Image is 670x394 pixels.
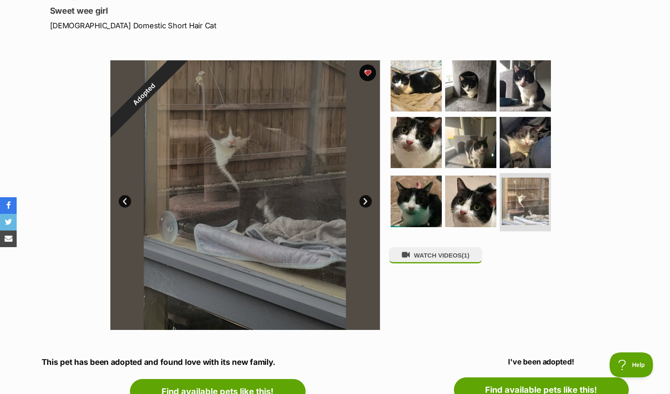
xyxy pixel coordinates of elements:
[119,195,131,208] a: Prev
[359,64,376,81] button: favourite
[389,247,482,263] button: WATCH VIDEOS(1)
[445,60,496,112] img: Photo of Ally
[500,60,551,112] img: Photo of Ally
[391,176,442,227] img: Photo of Ally
[445,117,496,168] img: Photo of Ally
[391,117,442,168] img: Photo of Ally
[502,178,549,225] img: Photo of Ally
[391,60,442,112] img: Photo of Ally
[359,195,372,208] a: Next
[445,176,496,227] img: Photo of Ally
[500,117,551,168] img: Photo of Ally
[462,252,469,259] span: (1)
[50,5,402,17] p: Sweet wee girl
[91,41,197,146] div: Adopted
[610,352,653,377] iframe: Help Scout Beacon - Open
[42,357,394,369] p: This pet has been adopted and found love with its new family.
[454,356,629,367] p: I've been adopted!
[50,20,402,31] p: [DEMOGRAPHIC_DATA] Domestic Short Hair Cat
